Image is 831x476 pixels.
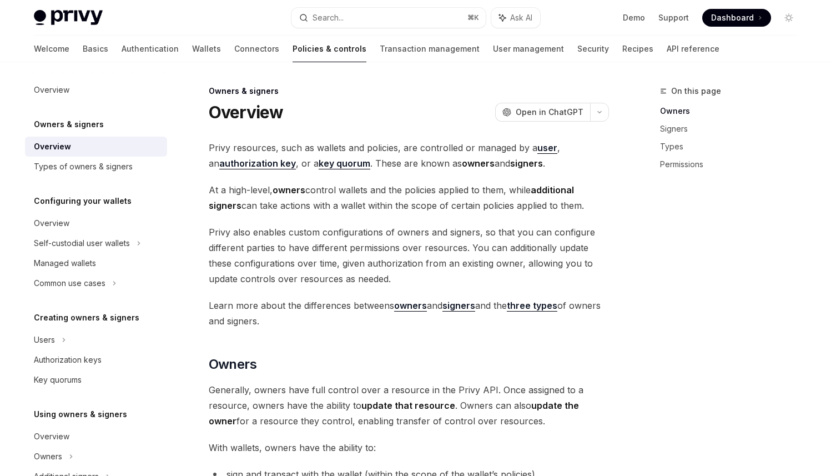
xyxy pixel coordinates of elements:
[34,36,69,62] a: Welcome
[34,10,103,26] img: light logo
[25,157,167,177] a: Types of owners & signers
[293,36,366,62] a: Policies & controls
[622,36,653,62] a: Recipes
[209,140,609,171] span: Privy resources, such as wallets and policies, are controlled or managed by a , an , or a . These...
[219,158,296,169] a: authorization key
[209,440,609,455] span: With wallets, owners have the ability to:
[192,36,221,62] a: Wallets
[462,158,495,169] strong: owners
[660,156,807,173] a: Permissions
[234,36,279,62] a: Connectors
[25,350,167,370] a: Authorization keys
[660,120,807,138] a: Signers
[711,12,754,23] span: Dashboard
[34,333,55,347] div: Users
[467,13,479,22] span: ⌘ K
[623,12,645,23] a: Demo
[209,224,609,287] span: Privy also enables custom configurations of owners and signers, so that you can configure differe...
[209,382,609,429] span: Generally, owners have full control over a resource in the Privy API. Once assigned to a resource...
[34,217,69,230] div: Overview
[25,253,167,273] a: Managed wallets
[34,140,71,153] div: Overview
[34,311,139,324] h5: Creating owners & signers
[671,84,721,98] span: On this page
[667,36,719,62] a: API reference
[273,184,305,196] strong: owners
[780,9,798,27] button: Toggle dark mode
[658,12,689,23] a: Support
[361,400,455,411] strong: update that resource
[380,36,480,62] a: Transaction management
[34,353,102,367] div: Authorization keys
[34,118,104,131] h5: Owners & signers
[660,102,807,120] a: Owners
[209,102,284,122] h1: Overview
[25,80,167,100] a: Overview
[34,194,132,208] h5: Configuring your wallets
[495,103,590,122] button: Open in ChatGPT
[34,160,133,173] div: Types of owners & signers
[507,300,557,312] a: three types
[291,8,486,28] button: Search...⌘K
[537,142,557,153] strong: user
[442,300,475,312] a: signers
[34,83,69,97] div: Overview
[209,86,609,97] div: Owners & signers
[34,450,62,463] div: Owners
[34,277,105,290] div: Common use cases
[577,36,609,62] a: Security
[510,12,532,23] span: Ask AI
[516,107,583,118] span: Open in ChatGPT
[209,355,256,373] span: Owners
[83,36,108,62] a: Basics
[394,300,427,312] a: owners
[319,158,370,169] a: key quorum
[122,36,179,62] a: Authentication
[34,257,96,270] div: Managed wallets
[537,142,557,154] a: user
[25,137,167,157] a: Overview
[510,158,543,169] strong: signers
[34,430,69,443] div: Overview
[25,213,167,233] a: Overview
[34,237,130,250] div: Self-custodial user wallets
[491,8,540,28] button: Ask AI
[702,9,771,27] a: Dashboard
[209,182,609,213] span: At a high-level, control wallets and the policies applied to them, while can take actions with a ...
[25,370,167,390] a: Key quorums
[34,373,82,387] div: Key quorums
[660,138,807,156] a: Types
[313,11,344,24] div: Search...
[493,36,564,62] a: User management
[209,298,609,329] span: Learn more about the differences betweens and and the of owners and signers.
[34,408,127,421] h5: Using owners & signers
[25,427,167,447] a: Overview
